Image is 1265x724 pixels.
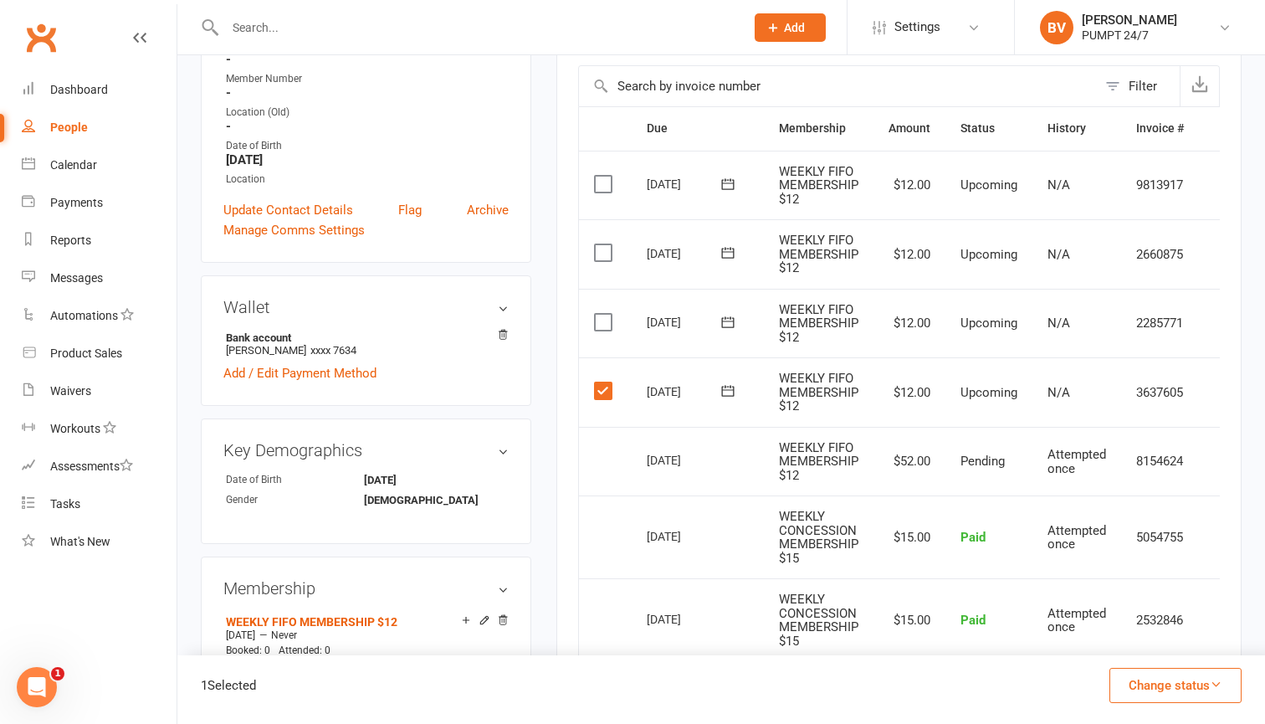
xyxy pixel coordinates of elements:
a: Reports [22,222,177,259]
div: BV [1040,11,1073,44]
span: WEEKLY CONCESSION MEMBERSHIP $15 [779,592,858,649]
span: [DATE] [226,629,255,641]
div: [DATE] [647,447,724,473]
td: $12.00 [873,357,945,427]
a: WEEKLY FIFO MEMBERSHIP $12 [226,615,397,629]
td: 2660875 [1121,219,1199,289]
span: Attempted once [1047,523,1106,552]
div: [DATE] [647,378,724,404]
div: — [222,629,509,642]
span: N/A [1047,316,1070,331]
span: Upcoming [960,177,1017,193]
td: 9813917 [1121,151,1199,220]
span: Paid [960,613,986,628]
div: Calendar [50,158,97,172]
a: People [22,109,177,146]
th: Due [632,107,764,150]
a: Calendar [22,146,177,184]
div: Reports [50,234,91,247]
span: Pending [960,454,1005,469]
a: What's New [22,523,177,561]
div: Assessments [50,460,133,473]
th: Invoice # [1121,107,1199,150]
td: $52.00 [873,427,945,496]
li: [PERSON_NAME] [223,329,509,359]
span: N/A [1047,247,1070,262]
span: WEEKLY FIFO MEMBERSHIP $12 [779,233,858,275]
strong: [DATE] [226,152,509,167]
a: Automations [22,297,177,335]
td: $12.00 [873,289,945,358]
span: Upcoming [960,247,1017,262]
strong: - [226,52,509,67]
button: Filter [1097,66,1180,106]
strong: - [226,85,509,100]
a: Dashboard [22,71,177,109]
h3: Membership [223,579,509,598]
h3: Wallet [223,298,509,316]
div: Product Sales [50,347,122,360]
a: Workouts [22,410,177,448]
a: Waivers [22,372,177,410]
a: Update Contact Details [223,200,353,220]
div: What's New [50,535,110,548]
a: Assessments [22,448,177,485]
td: 2285771 [1121,289,1199,358]
div: Date of Birth [226,138,509,154]
input: Search... [220,16,733,39]
strong: - [226,119,509,134]
div: Dashboard [50,83,108,96]
td: $12.00 [873,151,945,220]
span: WEEKLY FIFO MEMBERSHIP $12 [779,302,858,345]
div: Waivers [50,384,91,398]
div: [DATE] [647,309,724,335]
a: Messages [22,259,177,297]
a: Manage Comms Settings [223,220,365,240]
span: Settings [894,8,940,46]
td: 2532846 [1121,578,1199,661]
button: Add [755,13,826,42]
div: [PERSON_NAME] [1082,13,1177,28]
a: Clubworx [20,17,62,59]
td: 5054755 [1121,496,1199,578]
div: Location [226,172,509,187]
div: Automations [50,309,118,322]
td: $15.00 [873,578,945,661]
div: PUMPT 24/7 [1082,28,1177,43]
span: N/A [1047,385,1070,400]
input: Search by invoice number [579,66,1097,106]
span: Upcoming [960,385,1017,400]
strong: Bank account [226,331,500,344]
span: WEEKLY FIFO MEMBERSHIP $12 [779,164,858,207]
span: WEEKLY FIFO MEMBERSHIP $12 [779,440,858,483]
span: 1 [51,667,64,680]
div: Workouts [50,422,100,435]
strong: [DEMOGRAPHIC_DATA] [364,494,479,506]
div: Location (Old) [226,105,509,121]
button: Change status [1109,668,1242,703]
div: Date of Birth [226,472,364,488]
span: Upcoming [960,316,1017,331]
td: 3637605 [1121,357,1199,427]
th: Membership [764,107,873,150]
div: Filter [1129,76,1157,96]
th: History [1032,107,1121,150]
strong: [DATE] [364,474,460,486]
a: Flag [398,200,422,220]
span: Attempted once [1047,447,1106,476]
span: WEEKLY CONCESSION MEMBERSHIP $15 [779,509,858,566]
a: Archive [467,200,509,220]
td: $12.00 [873,219,945,289]
span: Selected [207,678,256,693]
div: 1 [201,675,256,696]
span: Never [271,629,297,641]
span: xxxx 7634 [310,344,356,357]
span: Add [784,21,805,34]
div: Member Number [226,71,509,87]
div: Gender [226,492,364,508]
h3: Key Demographics [223,441,509,460]
div: Payments [50,196,103,209]
span: Paid [960,530,986,545]
iframe: Intercom live chat [17,667,57,707]
span: N/A [1047,177,1070,193]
